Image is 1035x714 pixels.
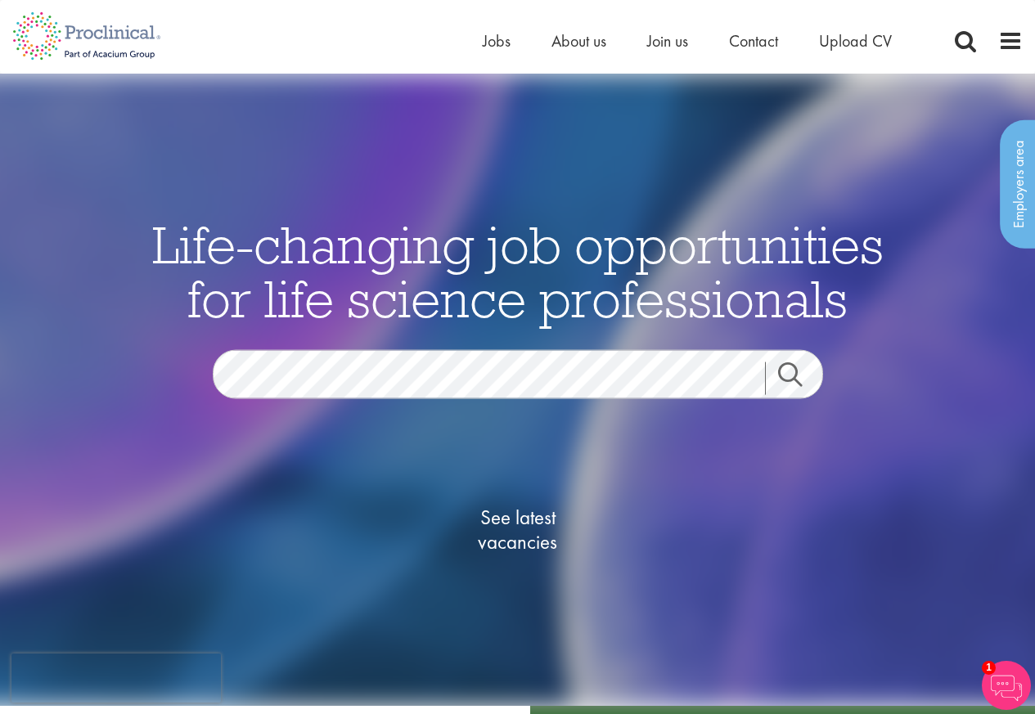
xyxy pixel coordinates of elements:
span: Life-changing job opportunities for life science professionals [152,212,884,331]
a: Join us [647,30,688,52]
a: Job search submit button [765,362,835,395]
img: Chatbot [982,661,1031,710]
iframe: reCAPTCHA [11,653,221,703]
span: 1 [982,661,996,675]
a: Contact [729,30,778,52]
a: Jobs [483,30,511,52]
span: See latest vacancies [436,505,600,555]
a: About us [551,30,606,52]
a: See latestvacancies [436,440,600,620]
a: Upload CV [819,30,892,52]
